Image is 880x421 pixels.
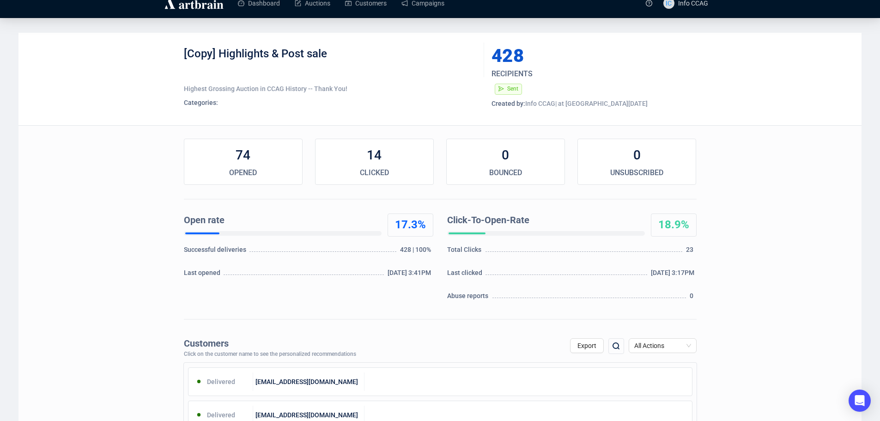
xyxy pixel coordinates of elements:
[184,84,477,93] div: Highest Grossing Auction in CCAG History -- Thank You!
[184,245,248,259] div: Successful deliveries
[447,291,491,305] div: Abuse reports
[578,146,696,165] div: 0
[686,245,697,259] div: 23
[184,167,302,178] div: OPENED
[184,214,378,227] div: Open rate
[316,167,433,178] div: CLICKED
[577,342,596,349] span: Export
[188,372,254,391] div: Delivered
[651,218,696,232] div: 18.9%
[570,338,604,353] button: Export
[690,291,696,305] div: 0
[447,245,485,259] div: Total Clicks
[611,341,622,352] img: search.png
[184,351,356,358] div: Click on the customer name to see the personalized recommendations
[388,218,433,232] div: 17.3%
[447,214,641,227] div: Click-To-Open-Rate
[388,268,433,282] div: [DATE] 3:41PM
[184,47,477,74] div: [Copy] Highlights & Post sale
[492,100,525,107] span: Created by:
[184,268,223,282] div: Last opened
[253,372,364,391] div: [EMAIL_ADDRESS][DOMAIN_NAME]
[447,167,564,178] div: BOUNCED
[507,85,518,92] span: Sent
[849,390,871,412] div: Open Intercom Messenger
[447,146,564,165] div: 0
[184,146,302,165] div: 74
[492,99,697,108] div: Info CCAG | at [GEOGRAPHIC_DATA][DATE]
[578,167,696,178] div: UNSUBSCRIBED
[316,146,433,165] div: 14
[492,47,653,65] div: 428
[184,338,356,349] div: Customers
[634,339,691,353] span: All Actions
[184,99,218,106] span: Categories:
[651,268,697,282] div: [DATE] 3:17PM
[492,68,662,79] div: RECIPIENTS
[447,268,485,282] div: Last clicked
[498,86,504,92] span: send
[400,245,433,259] div: 428 | 100%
